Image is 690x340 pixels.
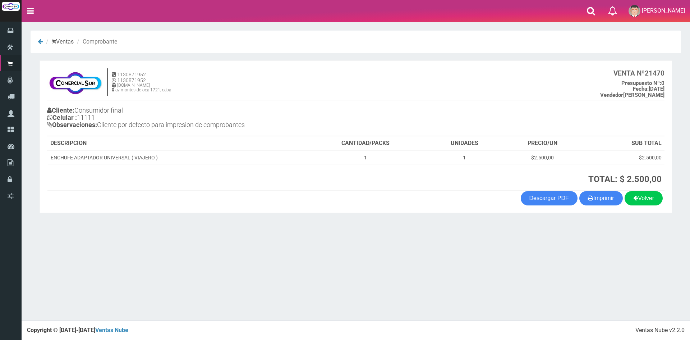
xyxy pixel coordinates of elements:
b: 21470 [613,69,664,77]
h6: [DOMAIN_NAME] av montes de oca 1721, caba [112,83,171,92]
b: [DATE] [633,86,664,92]
strong: Copyright © [DATE]-[DATE] [27,327,128,334]
li: Ventas [44,38,74,46]
strong: Presupuesto Nº: [621,80,661,86]
td: 1 [304,151,426,164]
th: DESCRIPCION [47,136,304,151]
td: ENCHUFE ADAPTADOR UNIVERSAL ( VIAJERO ) [47,151,304,164]
th: SUB TOTAL [583,136,664,151]
th: PRECIO/UN [502,136,583,151]
img: User Image [629,5,640,17]
div: Ventas Nube v2.2.0 [635,326,685,335]
td: $2.500,00 [502,151,583,164]
a: Volver [625,191,663,205]
td: 1 [427,151,502,164]
strong: Fecha: [633,86,649,92]
button: Imprimir [579,191,623,205]
b: Observaciones: [47,121,97,128]
strong: TOTAL: $ 2.500,00 [588,174,662,184]
h5: 1130871952 1130871952 [112,72,171,83]
th: CANTIDAD/PACKS [304,136,426,151]
span: [PERSON_NAME] [642,7,685,14]
strong: Vendedor [600,92,623,98]
a: Descargar PDF [521,191,578,205]
b: Celular : [47,114,77,121]
h4: Consumidor final 11111 Cliente por defecto para impresion de comprobantes [47,105,356,132]
th: UNIDADES [427,136,502,151]
b: [PERSON_NAME] [600,92,664,98]
li: Comprobante [75,38,117,46]
b: Cliente: [47,106,74,114]
img: Logo grande [2,2,20,11]
td: $2.500,00 [583,151,664,164]
strong: VENTA Nº [613,69,645,77]
img: f695dc5f3a855ddc19300c990e0c55a2.jpg [47,68,103,97]
a: Ventas Nube [95,327,128,334]
b: 0 [621,80,664,86]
